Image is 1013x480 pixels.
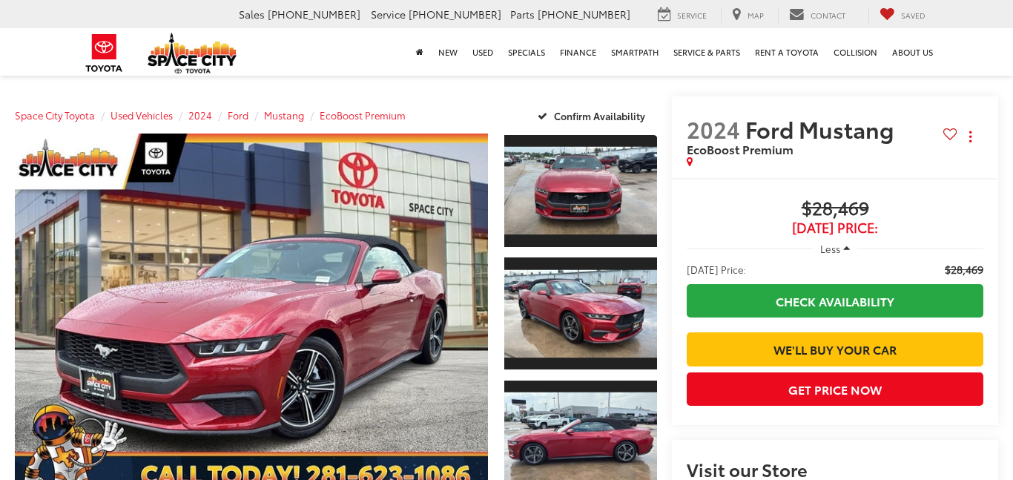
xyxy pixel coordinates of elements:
a: Expand Photo 2 [504,256,657,371]
img: 2024 Ford Mustang EcoBoost Premium [503,147,659,234]
button: Less [813,235,857,262]
button: Confirm Availability [529,102,658,128]
span: Service [371,7,406,22]
span: Confirm Availability [554,109,645,122]
span: 2024 [687,113,740,145]
span: $28,469 [687,198,983,220]
button: Actions [957,123,983,149]
a: SmartPath [604,28,666,76]
span: Saved [901,10,925,21]
a: Used Vehicles [110,108,173,122]
span: Sales [239,7,265,22]
a: New [431,28,465,76]
a: Contact [778,7,857,23]
button: Get Price Now [687,372,983,406]
a: Finance [552,28,604,76]
span: Ford Mustang [745,113,899,145]
a: Check Availability [687,284,983,318]
a: About Us [885,28,940,76]
span: $28,469 [945,262,983,277]
img: Toyota [76,29,132,77]
span: Less [820,242,840,255]
img: Space City Toyota [148,33,237,73]
span: Parts [510,7,535,22]
a: Mustang [264,108,304,122]
a: Space City Toyota [15,108,95,122]
span: [PHONE_NUMBER] [268,7,360,22]
a: We'll Buy Your Car [687,332,983,366]
a: Expand Photo 1 [504,134,657,249]
span: Service [677,10,707,21]
a: Home [409,28,431,76]
a: Service & Parts [666,28,748,76]
a: Rent a Toyota [748,28,826,76]
span: dropdown dots [969,131,971,142]
img: 2024 Ford Mustang EcoBoost Premium [503,269,659,357]
a: Collision [826,28,885,76]
span: [PHONE_NUMBER] [409,7,501,22]
a: Map [721,7,775,23]
h2: Visit our Store [687,459,983,479]
a: EcoBoost Premium [320,108,406,122]
img: 2024 Ford Mustang EcoBoost Premium [503,392,659,480]
a: Used [465,28,501,76]
a: My Saved Vehicles [868,7,937,23]
a: Service [647,7,718,23]
a: Ford [228,108,248,122]
a: Specials [501,28,552,76]
span: [DATE] Price: [687,220,983,235]
span: [DATE] Price: [687,262,746,277]
span: Contact [811,10,845,21]
a: 2024 [188,108,212,122]
span: EcoBoost Premium [687,140,793,157]
span: [PHONE_NUMBER] [538,7,630,22]
span: Map [748,10,764,21]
